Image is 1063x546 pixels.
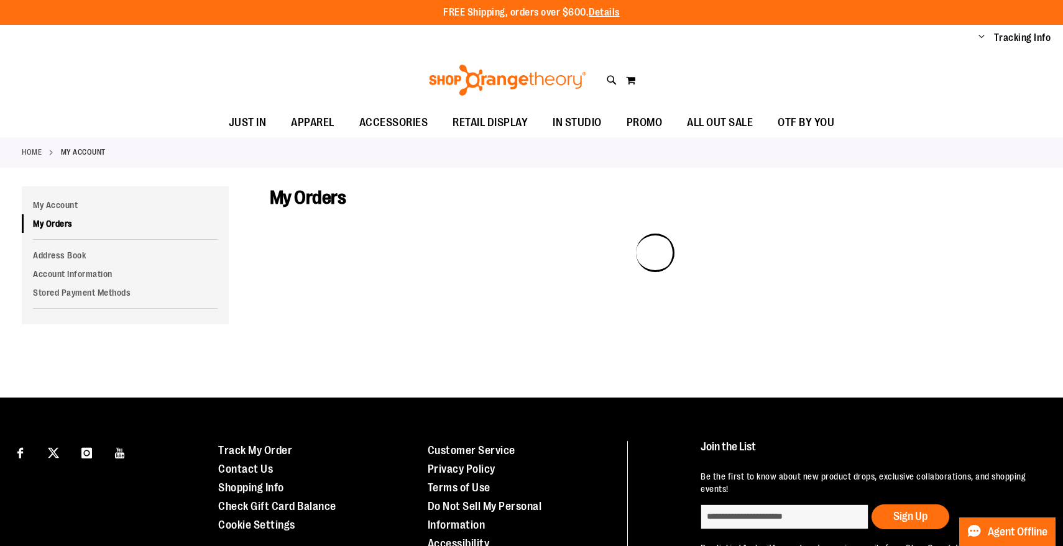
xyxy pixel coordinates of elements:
span: ALL OUT SALE [687,109,753,137]
p: FREE Shipping, orders over $600. [443,6,620,20]
button: Agent Offline [959,517,1056,546]
a: Terms of Use [428,481,490,494]
p: Be the first to know about new product drops, exclusive collaborations, and shopping events! [701,470,1036,495]
span: Sign Up [893,510,927,522]
a: Visit our Facebook page [9,441,31,463]
a: Privacy Policy [428,463,495,475]
a: My Account [22,196,229,214]
span: APPAREL [291,109,334,137]
a: Cookie Settings [218,519,295,531]
a: Contact Us [218,463,273,475]
a: Tracking Info [994,31,1051,45]
button: Account menu [978,32,985,44]
a: Visit our Instagram page [76,441,98,463]
span: ACCESSORIES [359,109,428,137]
a: Shopping Info [218,481,284,494]
a: Details [589,7,620,18]
span: Agent Offline [988,526,1047,538]
a: Stored Payment Methods [22,283,229,302]
a: Visit our Youtube page [109,441,131,463]
span: My Orders [270,187,346,208]
span: IN STUDIO [553,109,602,137]
button: Sign Up [872,504,949,529]
span: JUST IN [229,109,267,137]
input: enter email [701,504,868,529]
a: Home [22,147,42,158]
span: RETAIL DISPLAY [453,109,528,137]
a: Account Information [22,265,229,283]
a: Address Book [22,246,229,265]
h4: Join the List [701,441,1036,464]
a: Check Gift Card Balance [218,500,336,512]
span: OTF BY YOU [778,109,834,137]
a: Track My Order [218,444,292,457]
a: Visit our X page [43,441,65,463]
img: Shop Orangetheory [427,65,588,96]
span: PROMO [627,109,663,137]
img: Twitter [48,447,59,458]
strong: My Account [61,147,106,158]
a: Do Not Sell My Personal Information [428,500,542,531]
a: Customer Service [428,444,515,457]
a: My Orders [22,214,229,233]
